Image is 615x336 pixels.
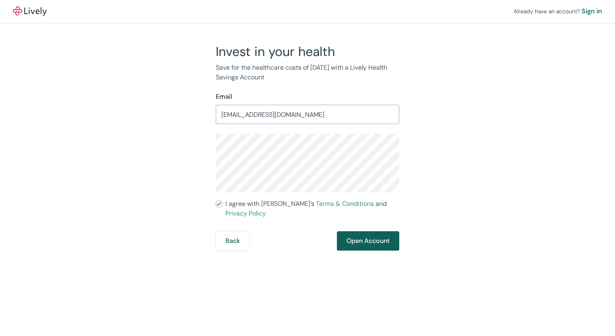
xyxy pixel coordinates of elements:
[337,231,399,251] button: Open Account
[582,6,602,16] a: Sign in
[13,6,47,16] img: Lively
[225,199,399,218] span: I agree with [PERSON_NAME]’s and
[13,6,47,16] a: LivelyLively
[216,44,399,60] h2: Invest in your health
[216,63,399,82] p: Save for the healthcare costs of [DATE] with a Lively Health Savings Account
[316,199,374,208] a: Terms & Conditions
[216,92,232,102] label: Email
[514,6,602,16] div: Already have an account?
[225,209,266,218] a: Privacy Policy
[216,231,250,251] button: Back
